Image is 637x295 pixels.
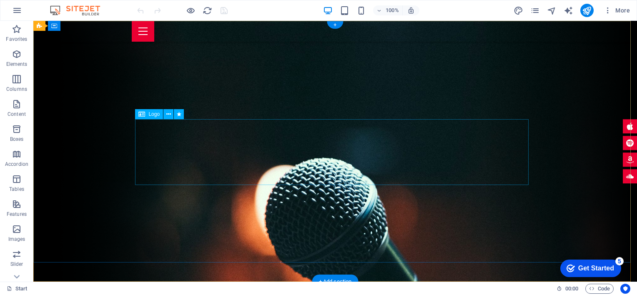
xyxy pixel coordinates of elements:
p: Tables [9,186,24,192]
p: Accordion [5,161,28,167]
p: Images [8,236,25,242]
button: 100% [373,5,403,15]
button: Click here to leave preview mode and continue editing [186,5,196,15]
button: pages [530,5,540,15]
button: Code [585,284,614,294]
h6: 100% [386,5,399,15]
p: Elements [6,61,28,67]
img: Editor Logo [48,5,110,15]
span: More [604,6,630,15]
p: Favorites [6,36,27,42]
div: Get Started 5 items remaining, 0% complete [7,4,68,22]
div: Get Started [25,9,60,17]
p: Boxes [10,136,24,142]
i: On resize automatically adjust zoom level to fit chosen device. [407,7,415,14]
a: Click to cancel selection. Double-click to open Pages [7,284,28,294]
div: + [327,21,343,29]
button: navigator [547,5,557,15]
h6: Session time [557,284,579,294]
div: + Add section [312,275,359,289]
i: AI Writer [564,6,573,15]
span: : [571,285,572,292]
i: Publish [582,6,592,15]
p: Features [7,211,27,217]
i: Navigator [547,6,557,15]
span: Code [589,284,610,294]
p: Content [8,111,26,117]
p: Columns [6,86,27,92]
i: Design (Ctrl+Alt+Y) [514,6,523,15]
i: Pages (Ctrl+Alt+S) [530,6,540,15]
button: More [600,4,633,17]
div: 5 [62,2,70,10]
button: reload [202,5,212,15]
p: Slider [10,261,23,267]
i: Reload page [203,6,212,15]
span: Logo [148,112,160,117]
span: 00 00 [565,284,578,294]
button: Usercentrics [620,284,630,294]
button: publish [580,4,594,17]
button: design [514,5,524,15]
button: text_generator [564,5,574,15]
